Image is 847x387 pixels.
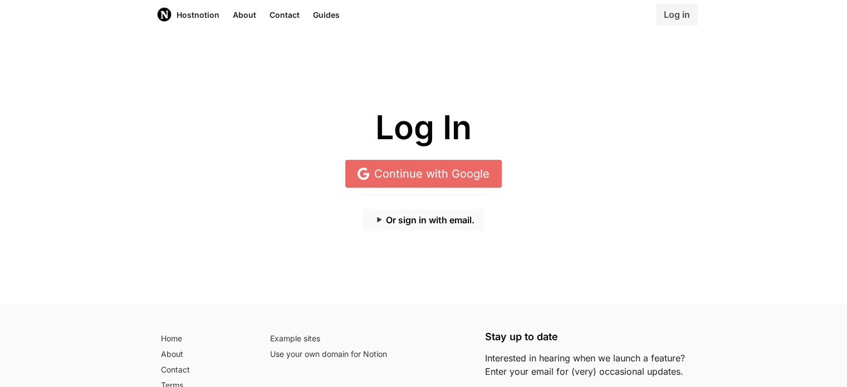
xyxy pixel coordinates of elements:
[266,331,472,347] a: Example sites
[345,160,502,188] a: Continue with Google
[156,347,253,362] a: About
[656,3,698,26] a: Log in
[363,209,484,231] button: Or sign in with email.
[156,362,253,378] a: Contact
[266,347,472,362] a: Use your own domain for Notion
[485,331,691,342] h5: Stay up to date
[156,109,691,146] h1: Log In
[156,7,172,22] img: Host Notion logo
[485,351,691,378] p: Interested in hearing when we launch a feature? Enter your email for (very) occasional updates.
[156,331,253,347] a: Home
